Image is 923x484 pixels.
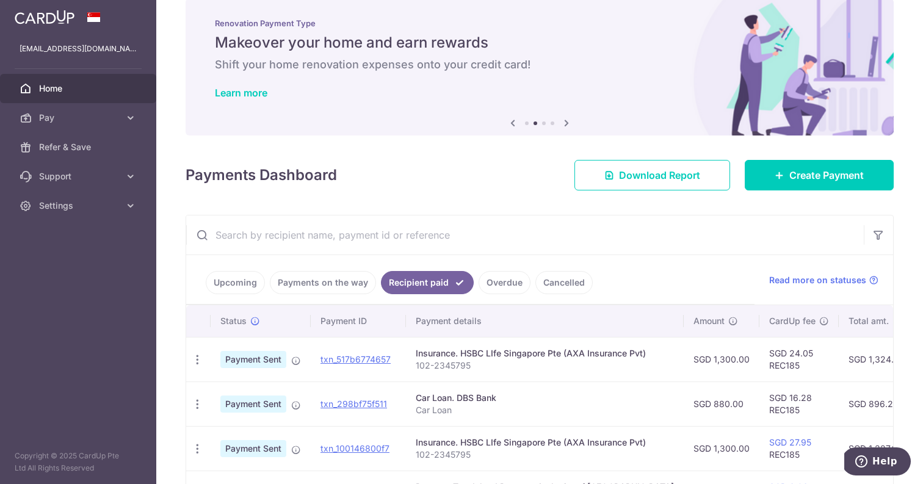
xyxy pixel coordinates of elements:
span: Pay [39,112,120,124]
td: SGD 880.00 [684,381,759,426]
p: 102-2345795 [416,449,674,461]
p: [EMAIL_ADDRESS][DOMAIN_NAME] [20,43,137,55]
a: Create Payment [745,160,894,190]
td: REC185 [759,426,839,471]
a: Read more on statuses [769,274,878,286]
iframe: Opens a widget where you can find more information [844,447,911,478]
div: Car Loan. DBS Bank [416,392,674,404]
span: Total amt. [849,315,889,327]
span: Status [220,315,247,327]
span: Create Payment [789,168,864,182]
div: Insurance. HSBC LIfe Singapore Pte (AXA Insurance Pvt) [416,436,674,449]
a: Learn more [215,87,267,99]
td: SGD 1,327.95 [839,426,914,471]
span: Payment Sent [220,396,286,413]
span: Refer & Save [39,141,120,153]
th: Payment details [406,305,684,337]
a: Payments on the way [270,271,376,294]
a: Cancelled [535,271,593,294]
h5: Makeover your home and earn rewards [215,33,864,52]
p: Renovation Payment Type [215,18,864,28]
p: 102-2345795 [416,359,674,372]
span: Support [39,170,120,182]
td: SGD 24.05 REC185 [759,337,839,381]
span: Download Report [619,168,700,182]
h4: Payments Dashboard [186,164,337,186]
h6: Shift your home renovation expenses onto your credit card! [215,57,864,72]
a: Upcoming [206,271,265,294]
td: SGD 16.28 REC185 [759,381,839,426]
img: CardUp [15,10,74,24]
td: SGD 896.28 [839,381,914,426]
a: Download Report [574,160,730,190]
td: SGD 1,324.05 [839,337,914,381]
a: txn_517b6774657 [320,354,391,364]
a: txn_298bf75f511 [320,399,387,409]
a: txn_100146800f7 [320,443,389,453]
td: SGD 1,300.00 [684,337,759,381]
span: CardUp fee [769,315,816,327]
span: Settings [39,200,120,212]
a: Overdue [479,271,530,294]
input: Search by recipient name, payment id or reference [186,215,864,255]
th: Payment ID [311,305,406,337]
a: Recipient paid [381,271,474,294]
span: Payment Sent [220,440,286,457]
td: SGD 1,300.00 [684,426,759,471]
div: Insurance. HSBC LIfe Singapore Pte (AXA Insurance Pvt) [416,347,674,359]
span: Payment Sent [220,351,286,368]
span: Read more on statuses [769,274,866,286]
span: Home [39,82,120,95]
a: SGD 27.95 [769,437,811,447]
p: Car Loan [416,404,674,416]
span: Amount [693,315,725,327]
